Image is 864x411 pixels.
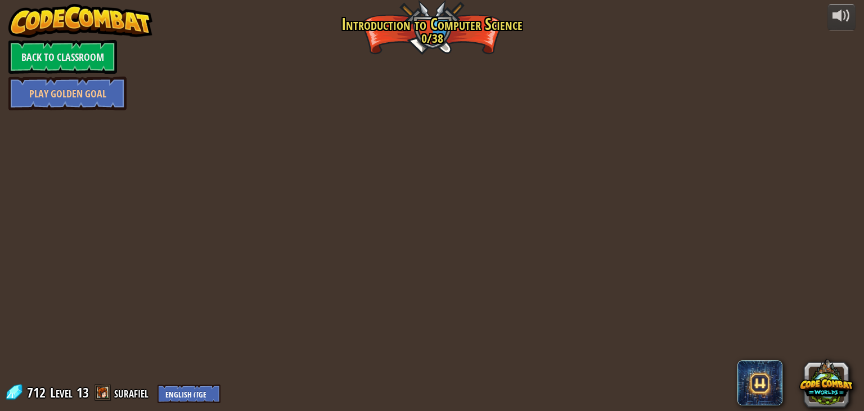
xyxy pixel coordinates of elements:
[8,40,117,74] a: Back to Classroom
[76,383,89,401] span: 13
[827,4,856,30] button: Adjust volume
[50,383,73,402] span: Level
[8,77,127,110] a: Play Golden Goal
[27,383,49,401] span: 712
[114,383,152,401] a: surafiel
[8,4,152,38] img: CodeCombat - Learn how to code by playing a game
